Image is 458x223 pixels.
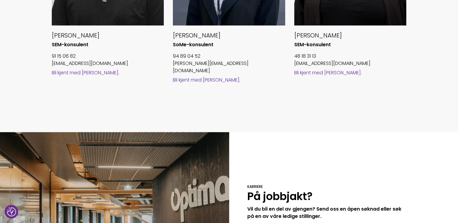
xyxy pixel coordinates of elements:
a: [EMAIL_ADDRESS][DOMAIN_NAME] [294,60,371,67]
h5: [PERSON_NAME] [52,31,164,39]
a: [PERSON_NAME][EMAIL_ADDRESS][DOMAIN_NAME] [173,60,249,74]
div: . [52,69,164,76]
p: 94 89 04 52 [173,53,285,60]
h5: [PERSON_NAME] [294,31,407,39]
a: Bli kjent med [PERSON_NAME] [173,76,239,83]
a: Bli kjent med [PERSON_NAME] [294,69,361,76]
div: . [294,69,407,76]
button: Samtykkepreferanser [7,207,16,216]
h2: På jobbjakt? [247,189,406,203]
a: Bli kjent med [PERSON_NAME] [52,69,118,76]
p: 48 18 31 13 [294,53,407,60]
h6: SEM-konsulent [52,42,164,48]
img: Revisit consent button [7,207,16,216]
strong: Vil du bli en del av gjengen? Send oss en åpen søknad eller søk på en av våre ledige stillinger. [247,205,401,220]
h6: SEM-konsulent [294,42,407,48]
h6: SoMe-konsulent [173,42,285,48]
a: [EMAIL_ADDRESS][DOMAIN_NAME] [52,60,128,67]
p: 91 15 06 82 [52,53,164,60]
div: KARRIERE [247,184,406,189]
div: . [173,77,285,83]
h5: [PERSON_NAME] [173,31,285,39]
